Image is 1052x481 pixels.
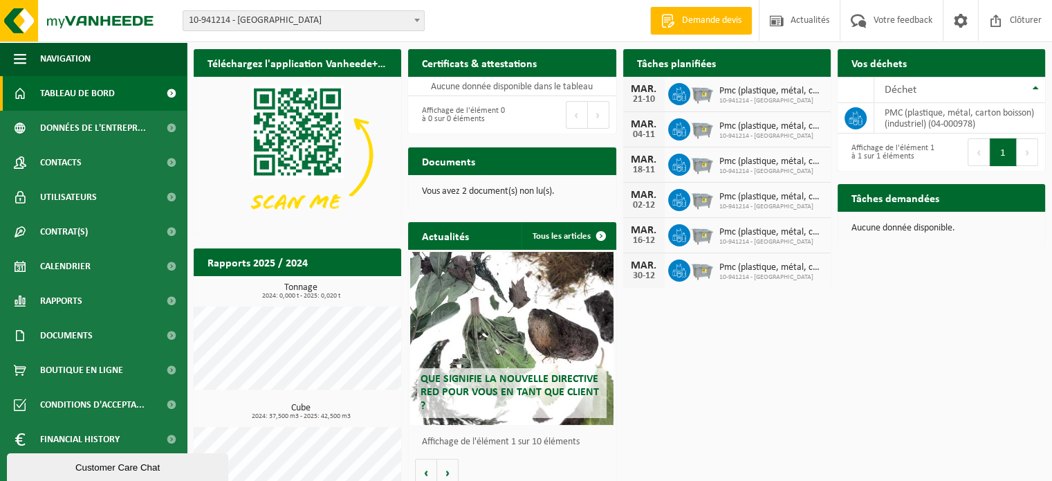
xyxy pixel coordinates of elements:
[719,273,824,282] span: 10-941214 - [GEOGRAPHIC_DATA]
[408,222,483,249] h2: Actualités
[201,413,401,420] span: 2024: 37,500 m3 - 2025: 42,500 m3
[630,271,658,281] div: 30-12
[422,437,609,447] p: Affichage de l'élément 1 sur 10 éléments
[40,318,93,353] span: Documents
[690,152,714,175] img: WB-2500-GAL-GY-01
[183,10,425,31] span: 10-941214 - LE PETIT PRINCE - COURCELLES
[40,215,88,249] span: Contrat(s)
[40,76,115,111] span: Tableau de bord
[183,11,424,30] span: 10-941214 - LE PETIT PRINCE - COURCELLES
[719,262,824,273] span: Pmc (plastique, métal, carton boisson) (industriel)
[885,84,916,96] span: Déchet
[719,167,824,176] span: 10-941214 - [GEOGRAPHIC_DATA]
[194,49,401,76] h2: Téléchargez l'application Vanheede+ maintenant!
[690,116,714,140] img: WB-2500-GAL-GY-01
[40,388,145,422] span: Conditions d'accepta...
[851,224,1031,233] p: Aucune donnée disponible.
[719,121,824,132] span: Pmc (plastique, métal, carton boisson) (industriel)
[690,222,714,246] img: WB-2500-GAL-GY-01
[690,257,714,281] img: WB-2500-GAL-GY-01
[40,249,91,284] span: Calendrier
[679,14,745,28] span: Demande devis
[719,238,824,246] span: 10-941214 - [GEOGRAPHIC_DATA]
[630,95,658,105] div: 21-10
[201,403,401,420] h3: Cube
[40,42,91,76] span: Navigation
[719,86,824,97] span: Pmc (plastique, métal, carton boisson) (industriel)
[522,222,615,250] a: Tous les articles
[990,138,1017,166] button: 1
[408,147,489,174] h2: Documents
[630,84,658,95] div: MAR.
[630,154,658,165] div: MAR.
[422,187,602,197] p: Vous avez 2 document(s) non lu(s).
[7,451,231,481] iframe: chat widget
[719,156,824,167] span: Pmc (plastique, métal, carton boisson) (industriel)
[588,101,609,129] button: Next
[719,192,824,203] span: Pmc (plastique, métal, carton boisson) (industriel)
[40,180,97,215] span: Utilisateurs
[281,275,400,303] a: Consulter les rapports
[845,137,934,167] div: Affichage de l'élément 1 à 1 sur 1 éléments
[838,184,953,211] h2: Tâches demandées
[201,283,401,300] h3: Tonnage
[630,165,658,175] div: 18-11
[201,293,401,300] span: 2024: 0,000 t - 2025: 0,020 t
[630,119,658,130] div: MAR.
[623,49,730,76] h2: Tâches planifiées
[719,132,824,140] span: 10-941214 - [GEOGRAPHIC_DATA]
[719,203,824,211] span: 10-941214 - [GEOGRAPHIC_DATA]
[40,111,146,145] span: Données de l'entrepr...
[1017,138,1038,166] button: Next
[630,190,658,201] div: MAR.
[630,260,658,271] div: MAR.
[690,81,714,105] img: WB-2500-GAL-GY-01
[874,103,1045,134] td: PMC (plastique, métal, carton boisson) (industriel) (04-000978)
[410,252,613,425] a: Que signifie la nouvelle directive RED pour vous en tant que client ?
[194,248,322,275] h2: Rapports 2025 / 2024
[40,284,82,318] span: Rapports
[630,201,658,210] div: 02-12
[968,138,990,166] button: Previous
[838,49,921,76] h2: Vos déchets
[719,97,824,105] span: 10-941214 - [GEOGRAPHIC_DATA]
[194,77,401,233] img: Download de VHEPlus App
[40,145,82,180] span: Contacts
[630,130,658,140] div: 04-11
[421,374,599,411] span: Que signifie la nouvelle directive RED pour vous en tant que client ?
[415,100,505,130] div: Affichage de l'élément 0 à 0 sur 0 éléments
[630,236,658,246] div: 16-12
[40,422,120,457] span: Financial History
[408,77,616,96] td: Aucune donnée disponible dans le tableau
[719,227,824,238] span: Pmc (plastique, métal, carton boisson) (industriel)
[690,187,714,210] img: WB-2500-GAL-GY-01
[40,353,123,388] span: Boutique en ligne
[650,7,752,35] a: Demande devis
[566,101,588,129] button: Previous
[630,225,658,236] div: MAR.
[408,49,551,76] h2: Certificats & attestations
